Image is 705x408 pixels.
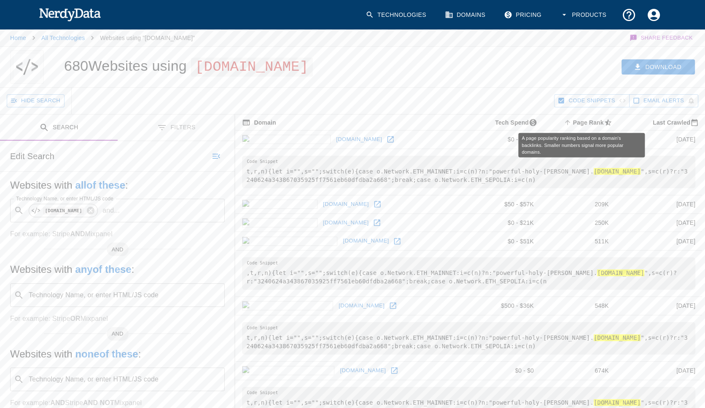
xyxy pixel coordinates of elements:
button: Hide Search [7,94,65,107]
td: [DATE] [616,131,702,149]
td: [DATE] [616,232,702,251]
span: AND [107,330,129,338]
td: $0 - $0 [460,361,540,380]
span: The registered domain name (i.e. "nerdydata.com"). [242,117,276,128]
button: Support and Documentation [616,3,641,27]
td: [DATE] [616,361,702,380]
button: Get email alerts with newly found website results. Click to enable. [629,94,698,107]
a: [DOMAIN_NAME] [321,216,371,229]
a: Home [10,35,26,41]
a: Domains [440,3,492,27]
a: Technologies [361,3,433,27]
p: For example: Stripe Mixpanel [10,229,225,239]
img: greatapetrust.org icon [242,301,333,310]
p: For example: Stripe Mixpanel [10,398,225,408]
hl: [DOMAIN_NAME] [594,334,641,341]
a: Open greatapetrust.org in new window [387,299,399,312]
img: NerdyData.com [39,6,101,23]
a: [DOMAIN_NAME] [341,235,391,248]
h5: Websites with : [10,263,225,276]
td: $0 - $51K [460,232,540,251]
div: [DOMAIN_NAME] [29,204,98,217]
label: Technology Name, or enter HTML/JS code [16,195,113,202]
a: Open kryptobot.net in new window [371,198,384,211]
td: $0 - $21K [460,213,540,232]
td: [DATE] [616,297,702,315]
a: Open 50-50magazine.fr in new window [388,364,401,377]
span: Hide Code Snippets [568,96,615,106]
span: AND [107,245,129,254]
a: [DOMAIN_NAME] [338,364,388,377]
span: The estimated minimum and maximum annual tech spend each webpage has, based on the free, freemium... [484,117,541,128]
a: All Technologies [41,35,85,41]
hl: [DOMAIN_NAME] [594,399,641,406]
h1: 680 Websites using [64,58,313,74]
td: 548K [541,297,616,315]
a: [DOMAIN_NAME] [336,299,387,312]
button: Share Feedback [628,29,695,46]
span: A page popularity ranking based on a domain's backlinks. Smaller numbers signal more popular doma... [562,117,616,128]
td: 209K [541,195,616,213]
nav: breadcrumb [10,29,195,46]
pre: ,t,r,n){let i="",s="";switch(e){case o.Network.ETH_MAINNET:i=c(n)?n:"powerful-holy-[PERSON_NAME].... [242,257,695,290]
td: [DATE] [616,213,702,232]
b: AND [70,230,85,237]
img: 50-50magazine.fr icon [242,366,334,375]
h5: Websites with : [10,179,225,192]
h5: Websites with : [10,347,225,361]
td: [DATE] [616,195,702,213]
b: AND [50,399,65,406]
td: $50 - $57K [460,195,540,213]
hl: [DOMAIN_NAME] [594,168,641,175]
b: all of these [75,179,125,191]
a: [DOMAIN_NAME] [334,133,384,146]
code: [DOMAIN_NAME] [43,207,84,214]
hl: [DOMAIN_NAME] [597,269,644,276]
td: 250K [541,213,616,232]
a: Pricing [499,3,548,27]
a: Open felipevieira.com.br in new window [391,235,404,248]
button: Products [555,3,613,27]
img: repcheckup.com icon [242,135,331,144]
button: Hide Code Snippets [554,94,629,107]
a: Open repcheckup.com in new window [384,133,397,146]
span: Get email alerts with newly found website results. Click to enable. [643,96,684,106]
span: [DOMAIN_NAME] [191,58,313,77]
span: Most recent date this website was successfully crawled [642,117,702,128]
p: Websites using "[DOMAIN_NAME]" [100,34,195,42]
p: and ... [99,205,123,216]
b: AND NOT [83,399,114,406]
img: felipevieira.com.br icon [242,237,337,246]
td: $0 - $21K [460,131,540,149]
pre: t,r,n){let i="",s="";switch(e){case o.Network.ETH_MAINNET:i=c(n)?n:"powerful-holy-[PERSON_NAME]. ... [242,156,695,188]
b: none of these [75,348,138,360]
td: 674K [541,361,616,380]
td: $500 - $36K [460,297,540,315]
button: Account Settings [641,3,666,27]
pre: t,r,n){let i="",s="";switch(e){case o.Network.ETH_MAINNET:i=c(n)?n:"powerful-holy-[PERSON_NAME]. ... [242,322,695,355]
h6: Edit Search [10,149,54,163]
td: 511K [541,232,616,251]
a: Open hnaruak.com in new window [371,216,383,229]
img: hnaruak.com icon [242,218,317,227]
img: kryptobot.net icon [242,200,318,209]
button: Filters [118,115,235,141]
img: "quiknode.pro" logo [14,50,40,84]
b: any of these [75,264,131,275]
div: A page popularity ranking based on a domain's backlinks. Smaller numbers signal more popular doma... [518,133,645,157]
button: Download [622,59,695,75]
a: [DOMAIN_NAME] [321,198,371,211]
p: For example: Stripe Mixpanel [10,314,225,324]
b: OR [70,315,80,322]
